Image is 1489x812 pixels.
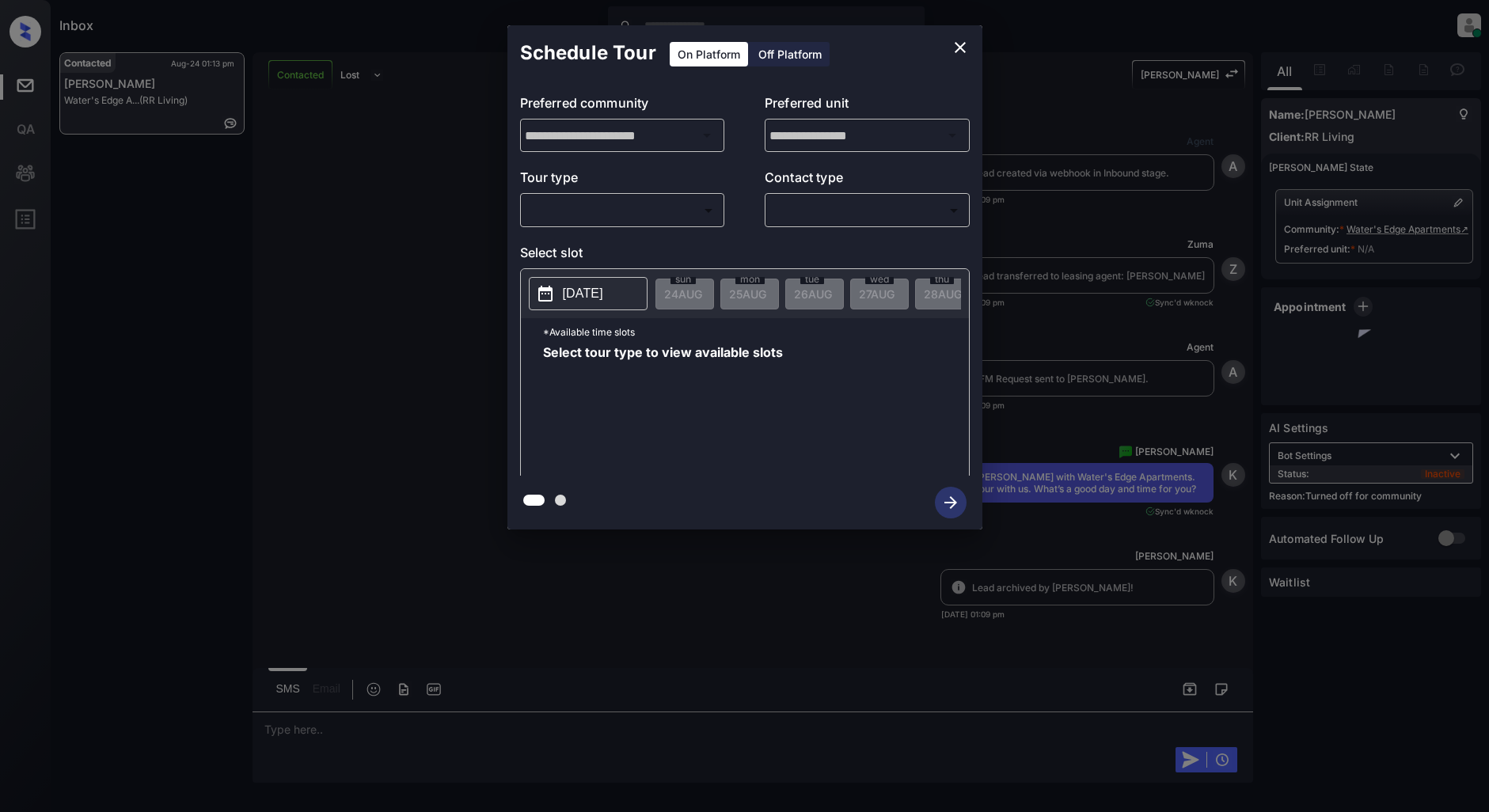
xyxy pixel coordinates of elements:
[529,277,648,310] button: [DATE]
[765,168,970,193] p: Contact type
[543,346,783,472] span: Select tour type to view available slots
[520,93,725,119] p: Preferred community
[520,243,970,268] p: Select slot
[543,318,969,346] p: *Available time slots
[520,168,725,193] p: Tour type
[563,284,603,303] p: [DATE]
[944,32,976,63] button: close
[750,42,830,66] div: Off Platform
[765,93,970,119] p: Preferred unit
[670,42,748,66] div: On Platform
[507,25,669,81] h2: Schedule Tour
